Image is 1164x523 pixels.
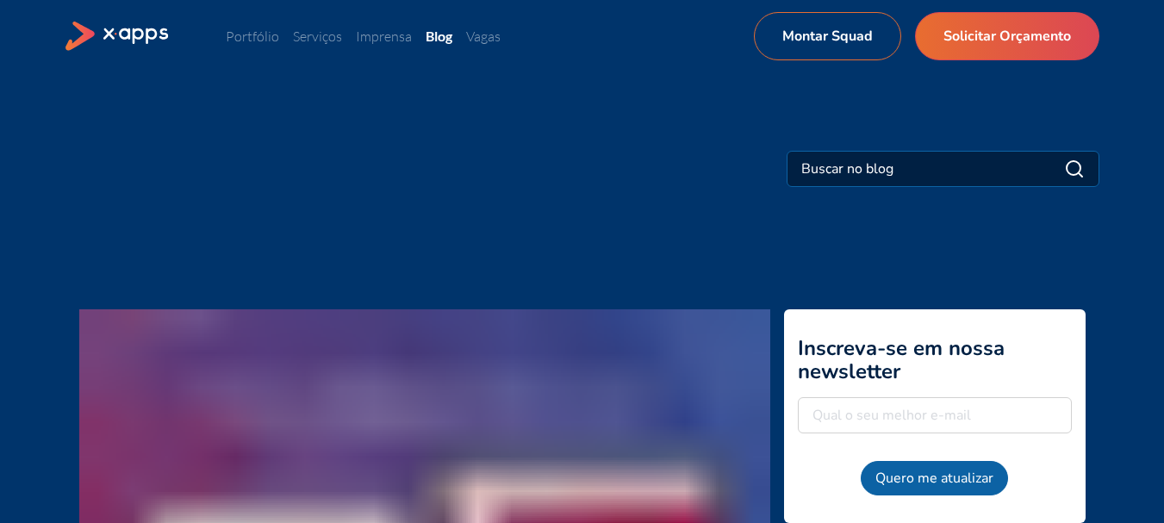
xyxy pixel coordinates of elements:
a: Imprensa [356,28,412,45]
a: Portfólio [226,28,279,45]
input: Qual o seu melhor e-mail [798,397,1072,433]
a: Blog [426,28,452,44]
a: Montar Squad [754,12,901,60]
button: Quero me atualizar [861,461,1008,495]
input: Buscar no blog [801,159,976,179]
a: Solicitar Orçamento [915,12,1099,60]
h2: Inscreva-se em nossa newsletter [798,337,1072,383]
a: Serviços [293,28,342,45]
a: Vagas [466,28,501,45]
